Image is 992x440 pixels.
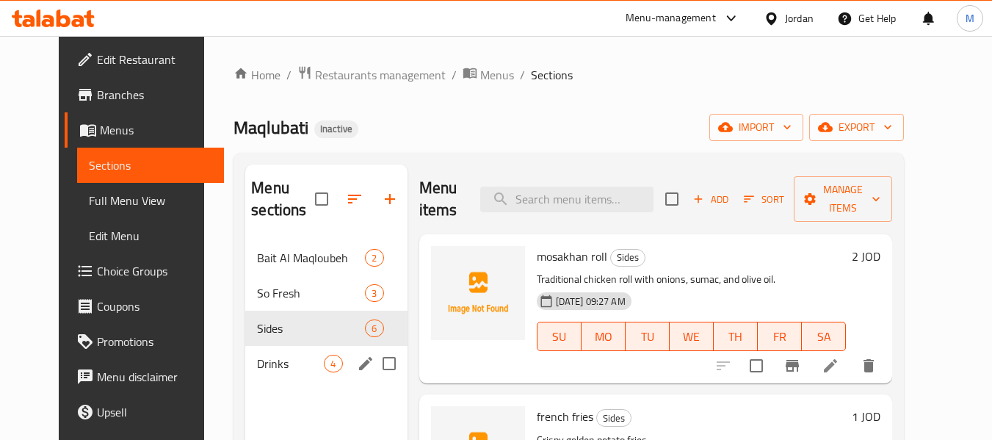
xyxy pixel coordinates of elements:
span: Sides [611,249,645,266]
a: Choice Groups [65,253,225,289]
div: So Fresh3 [245,275,407,311]
span: Promotions [97,333,213,350]
span: 4 [325,357,341,371]
span: Maqlubati [233,111,308,144]
div: Jordan [785,10,814,26]
h6: 2 JOD [852,246,880,267]
span: Select all sections [306,184,337,214]
span: Edit Menu [89,227,213,245]
span: Drinks [257,355,324,372]
h6: 1 JOD [852,406,880,427]
div: items [365,284,383,302]
input: search [480,187,654,212]
a: Home [233,66,280,84]
span: export [821,118,892,137]
span: Edit Restaurant [97,51,213,68]
span: Add item [687,188,734,211]
a: Menus [65,112,225,148]
span: Manage items [805,181,880,217]
div: Drinks4edit [245,346,407,381]
span: Full Menu View [89,192,213,209]
div: items [365,249,383,267]
span: MO [587,326,620,347]
div: Sides [610,249,645,267]
span: M [966,10,974,26]
span: Choice Groups [97,262,213,280]
a: Edit Menu [77,218,225,253]
span: 6 [366,322,383,336]
h2: Menu sections [251,177,314,221]
button: edit [355,353,377,375]
button: FR [758,322,802,351]
span: FR [764,326,796,347]
a: Menus [463,65,514,84]
nav: Menu sections [245,234,407,387]
li: / [286,66,292,84]
span: Select section [656,184,687,214]
span: Sections [89,156,213,174]
div: Inactive [314,120,358,138]
span: Restaurants management [315,66,446,84]
span: Upsell [97,403,213,421]
a: Menu disclaimer [65,359,225,394]
span: SA [808,326,840,347]
span: Menu disclaimer [97,368,213,386]
button: Add [687,188,734,211]
h2: Menu items [419,177,463,221]
span: Coupons [97,297,213,315]
div: Sides6 [245,311,407,346]
span: import [721,118,792,137]
span: [DATE] 09:27 AM [550,295,631,309]
span: TU [631,326,664,347]
button: Manage items [794,176,892,222]
button: SU [537,322,582,351]
div: items [365,320,383,337]
button: WE [670,322,714,351]
span: Sides [597,410,631,427]
span: WE [676,326,708,347]
span: Sort sections [337,181,372,217]
a: Edit menu item [822,357,839,375]
span: Sections [531,66,573,84]
span: Bait Al Maqloubeh [257,249,365,267]
img: mosakhan roll [431,246,525,340]
nav: breadcrumb [233,65,904,84]
span: french fries [537,405,593,428]
div: Menu-management [626,10,716,27]
span: Sort [744,191,784,208]
a: Promotions [65,324,225,359]
a: Edit Restaurant [65,42,225,77]
div: Bait Al Maqloubeh2 [245,240,407,275]
a: Coupons [65,289,225,324]
span: mosakhan roll [537,245,607,267]
button: MO [582,322,626,351]
span: Sort items [734,188,794,211]
span: Branches [97,86,213,104]
button: Branch-specific-item [775,348,810,383]
button: SA [802,322,846,351]
span: SU [543,326,576,347]
span: TH [720,326,752,347]
a: Branches [65,77,225,112]
a: Full Menu View [77,183,225,218]
div: Sides [596,409,631,427]
span: Select to update [741,350,772,381]
span: 2 [366,251,383,265]
p: Traditional chicken roll with onions, sumac, and olive oil. [537,270,847,289]
div: So Fresh [257,284,365,302]
li: / [520,66,525,84]
button: export [809,114,904,141]
a: Sections [77,148,225,183]
button: TU [626,322,670,351]
span: Add [691,191,731,208]
a: Upsell [65,394,225,430]
button: Sort [740,188,788,211]
button: delete [851,348,886,383]
div: items [324,355,342,372]
span: 3 [366,286,383,300]
span: Menus [100,121,213,139]
button: Add section [372,181,408,217]
button: TH [714,322,758,351]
